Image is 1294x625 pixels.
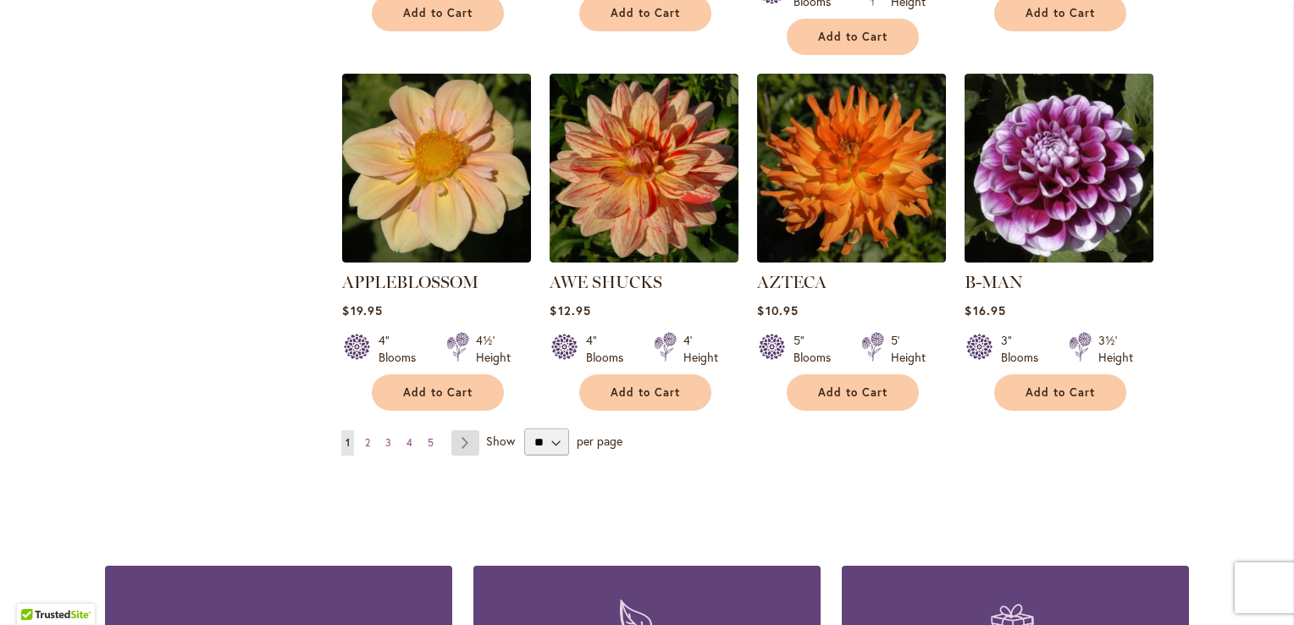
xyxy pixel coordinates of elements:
a: AZTECA [757,272,827,292]
span: Add to Cart [1026,385,1095,400]
div: 4" Blooms [586,332,633,366]
span: Add to Cart [818,385,888,400]
span: Add to Cart [403,385,473,400]
span: per page [577,433,622,449]
button: Add to Cart [372,374,504,411]
a: 4 [402,430,417,456]
span: Show [486,433,515,449]
span: $10.95 [757,302,798,318]
button: Add to Cart [994,374,1126,411]
span: 4 [406,436,412,449]
span: Add to Cart [403,6,473,20]
span: 3 [385,436,391,449]
span: 5 [428,436,434,449]
div: 5' Height [891,332,926,366]
span: Add to Cart [818,30,888,44]
div: 4½' Height [476,332,511,366]
a: 2 [361,430,374,456]
span: $19.95 [342,302,382,318]
a: 5 [423,430,438,456]
a: AZTECA [757,250,946,266]
div: 5" Blooms [794,332,841,366]
a: APPLEBLOSSOM [342,250,531,266]
button: Add to Cart [787,374,919,411]
div: 3" Blooms [1001,332,1048,366]
span: 2 [365,436,370,449]
iframe: Launch Accessibility Center [13,565,60,612]
span: Add to Cart [1026,6,1095,20]
button: Add to Cart [787,19,919,55]
button: Add to Cart [579,374,711,411]
span: Add to Cart [611,385,680,400]
div: 3½' Height [1098,332,1133,366]
img: APPLEBLOSSOM [342,74,531,263]
a: B-MAN [965,250,1153,266]
a: B-MAN [965,272,1023,292]
span: 1 [346,436,350,449]
span: Add to Cart [611,6,680,20]
img: B-MAN [965,74,1153,263]
img: AWE SHUCKS [550,74,738,263]
img: AZTECA [757,74,946,263]
span: $16.95 [965,302,1005,318]
a: 3 [381,430,395,456]
a: AWE SHUCKS [550,250,738,266]
div: 4" Blooms [379,332,426,366]
a: AWE SHUCKS [550,272,662,292]
span: $12.95 [550,302,590,318]
div: 4' Height [683,332,718,366]
a: APPLEBLOSSOM [342,272,478,292]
